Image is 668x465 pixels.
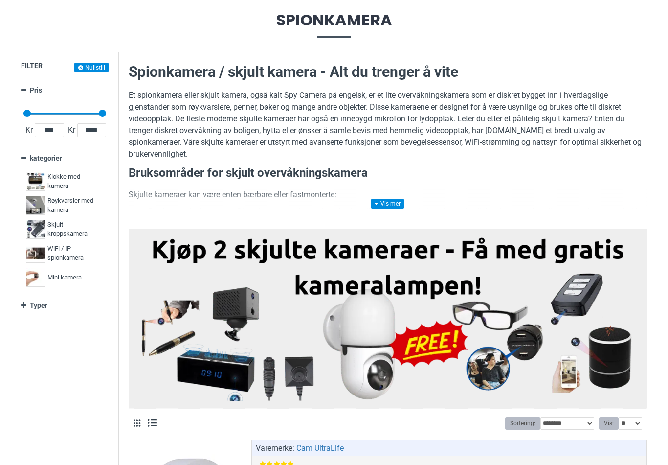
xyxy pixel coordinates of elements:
span: Røykvarsler med kamera [47,196,101,215]
span: Klokke med kamera [47,172,101,191]
img: WiFi / IP spionkamera [26,244,45,263]
img: Mini kamera [26,268,45,287]
a: Pris [21,82,109,99]
span: WiFi / IP spionkamera [47,244,101,263]
p: Skjulte kameraer kan være enten bærbare eller fastmonterte: [129,189,647,201]
h2: Spionkamera / skjult kamera - Alt du trenger å vite [129,62,647,82]
label: Vis: [599,417,619,430]
button: Nullstill [74,63,109,72]
a: kategorier [21,150,109,167]
img: Skjult kroppskamera [26,220,45,239]
span: Kr [23,124,35,136]
img: Kjøp 2 skjulte kameraer – Få med gratis kameralampe! [136,234,640,401]
span: Mini kamera [47,273,82,282]
p: Et spionkamera eller skjult kamera, også kalt Spy Camera på engelsk, er et lite overvåkningskamer... [129,90,647,160]
span: Varemerke: [256,442,294,454]
span: Kr [66,124,77,136]
a: Cam UltraLife [296,442,344,454]
a: Typer [21,297,109,314]
li: Disse kan tas med overalt og brukes til skjult filming i situasjoner der diskresjon er nødvendig ... [148,206,647,229]
span: Spionkamera [11,12,657,37]
label: Sortering: [505,417,540,430]
strong: Bærbare spionkameraer: [148,207,237,216]
span: Filter [21,62,43,70]
img: Røykvarsler med kamera [26,196,45,215]
span: Skjult kroppskamera [47,220,101,239]
img: Klokke med kamera [26,172,45,191]
h3: Bruksområder for skjult overvåkningskamera [129,165,647,182]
